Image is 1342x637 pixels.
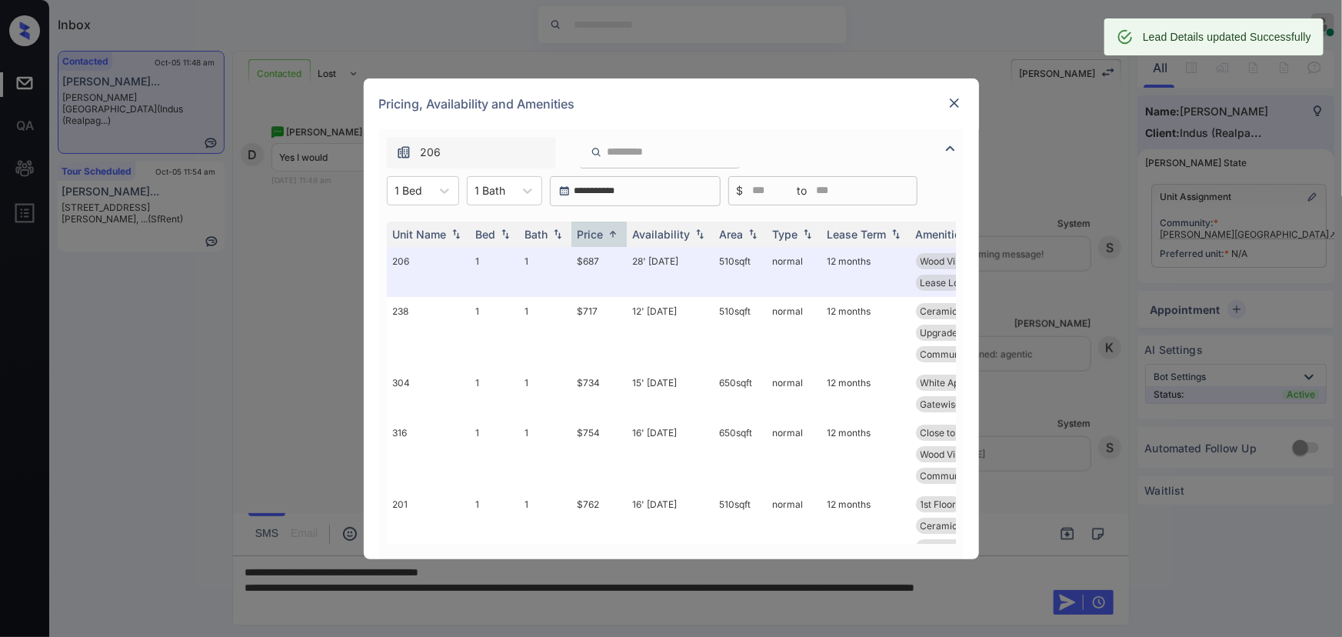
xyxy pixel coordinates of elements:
img: sorting [800,228,815,239]
div: Pricing, Availability and Amenities [364,78,979,129]
div: Lease Term [828,228,887,241]
span: Wood Vinyl Bed ... [921,255,997,267]
span: 206 [421,144,441,161]
td: normal [767,297,821,369]
td: 1 [470,297,519,369]
td: 12 months [821,490,910,583]
span: Community Fee [921,470,990,482]
img: icon-zuma [591,145,602,159]
td: 510 sqft [714,490,767,583]
td: normal [767,247,821,297]
td: 1 [519,297,571,369]
span: $ [737,182,744,199]
span: Private Patio [921,542,977,553]
td: 12 months [821,247,910,297]
img: sorting [448,228,464,239]
div: Price [578,228,604,241]
span: to [798,182,808,199]
td: $734 [571,369,627,419]
span: Ceramic Tile Ba... [921,305,997,317]
div: Availability [633,228,691,241]
td: 201 [387,490,470,583]
td: 1 [519,490,571,583]
span: 1st Floor [921,499,957,510]
img: sorting [550,228,565,239]
img: icon-zuma [396,145,411,160]
td: 12 months [821,419,910,490]
img: sorting [605,228,621,240]
td: 16' [DATE] [627,419,714,490]
span: Lease Lock [921,277,971,288]
td: $762 [571,490,627,583]
div: Lead Details updated Successfully [1143,23,1311,51]
td: 510 sqft [714,297,767,369]
div: Bed [476,228,496,241]
td: $717 [571,297,627,369]
td: 12' [DATE] [627,297,714,369]
td: $687 [571,247,627,297]
td: 206 [387,247,470,297]
img: sorting [888,228,904,239]
img: icon-zuma [941,139,960,158]
td: 16' [DATE] [627,490,714,583]
div: Unit Name [393,228,447,241]
img: sorting [498,228,513,239]
span: Wood Vinyl Dini... [921,449,995,460]
span: Upgraded Tub Su... [921,327,1003,339]
td: 1 [470,247,519,297]
span: White Appliance... [921,377,998,389]
div: Amenities [916,228,967,241]
td: 650 sqft [714,369,767,419]
td: 12 months [821,297,910,369]
td: 1 [470,490,519,583]
td: $754 [571,419,627,490]
td: 28' [DATE] [627,247,714,297]
div: Bath [525,228,548,241]
img: sorting [692,228,708,239]
td: 1 [519,247,571,297]
span: Community Fee [921,349,990,360]
td: normal [767,419,821,490]
td: 304 [387,369,470,419]
span: Gatewise [921,399,961,410]
td: normal [767,369,821,419]
td: normal [767,490,821,583]
div: Area [720,228,744,241]
img: close [947,95,962,111]
td: 650 sqft [714,419,767,490]
td: 1 [519,419,571,490]
td: 316 [387,419,470,490]
td: 1 [470,419,519,490]
div: Type [773,228,798,241]
td: 238 [387,297,470,369]
td: 15' [DATE] [627,369,714,419]
span: Close to [PERSON_NAME]... [921,427,1040,439]
td: 1 [519,369,571,419]
td: 510 sqft [714,247,767,297]
img: sorting [745,228,761,239]
td: 12 months [821,369,910,419]
span: Ceramic Tile Di... [921,520,995,532]
td: 1 [470,369,519,419]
